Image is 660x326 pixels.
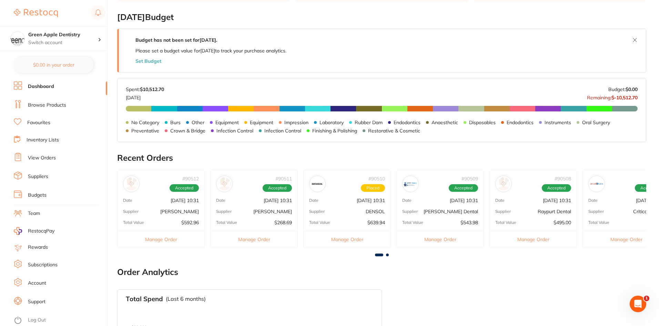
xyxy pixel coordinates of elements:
p: Laboratory [319,120,344,125]
button: Manage Order [211,231,297,248]
button: Manage Order [490,231,577,248]
p: # 90510 [368,176,385,181]
p: $268.69 [274,220,292,225]
a: Budgets [28,192,47,199]
p: [PERSON_NAME] [160,209,199,214]
p: Total Value [588,220,609,225]
p: Oral Surgery [582,120,610,125]
p: Endodontics [507,120,534,125]
p: Raypurt Dental [538,209,571,214]
strong: $10,512.70 [140,86,164,92]
p: Supplier [588,209,604,214]
span: RestocqPay [28,228,54,235]
p: Remaining: [587,92,638,100]
a: Favourites [27,119,50,126]
p: Switch account [28,39,98,46]
p: Disposables [469,120,496,125]
p: Supplier [495,209,511,214]
p: Other [192,120,204,125]
a: Subscriptions [28,261,58,268]
p: Date [402,198,412,203]
p: Date [588,198,598,203]
p: Rubber Dam [355,120,383,125]
p: [PERSON_NAME] [253,209,292,214]
p: Total Value [216,220,237,225]
button: $0.00 in your order [14,57,93,73]
p: Finishing & Polishing [312,128,357,134]
span: Accepted [170,184,199,192]
p: Total Value [402,220,423,225]
p: [PERSON_NAME] Dental [424,209,478,214]
span: Accepted [263,184,292,192]
p: [DATE] 10:31 [543,198,571,203]
p: [DATE] 10:31 [357,198,385,203]
a: Rewards [28,244,48,251]
p: # 90511 [275,176,292,181]
h2: Recent Orders [117,153,646,163]
img: Green Apple Dentistry [11,32,24,46]
img: Adam Dental [218,177,231,190]
p: Impression [284,120,308,125]
p: $639.94 [367,220,385,225]
p: # 90509 [461,176,478,181]
p: Supplier [123,209,139,214]
button: Log Out [14,315,105,326]
p: Crown & Bridge [170,128,205,134]
strong: $-10,512.70 [611,95,638,101]
img: Raypurt Dental [497,177,510,190]
p: Infection Control [216,128,253,134]
strong: Budget has not been set for [DATE] . [135,37,217,43]
img: RestocqPay [14,227,22,235]
p: Please set a budget value for [DATE] to track your purchase analytics. [135,48,286,53]
p: No Category [131,120,159,125]
p: [DATE] 10:31 [264,198,292,203]
img: Restocq Logo [14,9,58,17]
p: Total Value [123,220,144,225]
p: Equipment [215,120,239,125]
span: 1 [644,296,649,301]
a: Account [28,280,46,287]
p: Supplier [216,209,232,214]
p: $592.96 [181,220,199,225]
p: DENSOL [366,209,385,214]
p: Spent: [126,87,164,92]
p: Supplier [402,209,418,214]
span: Accepted [542,184,571,192]
a: Support [28,298,45,305]
a: Log Out [28,317,46,324]
h4: Green Apple Dentistry [28,31,98,38]
a: View Orders [28,155,56,161]
a: Dashboard [28,83,54,90]
p: [DATE] [126,92,164,100]
p: Equipment [250,120,273,125]
h2: [DATE] Budget [117,12,646,22]
p: Supplier [309,209,325,214]
p: Burs [170,120,181,125]
span: Placed [361,184,385,192]
p: Date [216,198,225,203]
button: Manage Order [397,231,484,248]
p: # 90512 [182,176,199,181]
button: Manage Order [118,231,204,248]
p: Total Value [309,220,330,225]
img: Critical Dental [590,177,603,190]
p: Restorative & Cosmetic [368,128,420,134]
button: Manage Order [304,231,390,248]
p: Total Value [495,220,516,225]
p: $495.00 [554,220,571,225]
a: RestocqPay [14,227,54,235]
p: Budget: [608,87,638,92]
h3: Total Spend [126,295,163,303]
p: Endodontics [394,120,420,125]
img: Erskine Dental [404,177,417,190]
p: Infection Control [264,128,301,134]
p: Date [495,198,505,203]
h2: Order Analytics [117,267,646,277]
a: Suppliers [28,173,48,180]
span: Accepted [449,184,478,192]
p: # 90508 [555,176,571,181]
p: (Last 6 months) [166,296,206,302]
p: Instruments [545,120,571,125]
p: [DATE] 10:31 [171,198,199,203]
iframe: Intercom live chat [630,296,646,312]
